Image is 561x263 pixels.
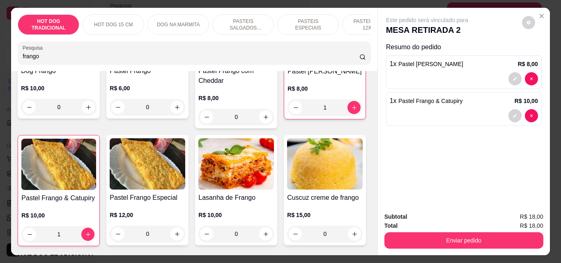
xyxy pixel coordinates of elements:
button: decrease-product-quantity [525,109,538,122]
h4: Pastel [PERSON_NAME] [287,66,362,76]
span: Pastel [PERSON_NAME] [398,61,463,67]
p: R$ 10,00 [515,97,538,105]
strong: Subtotal [384,213,407,220]
h4: Cuscuz creme de frango [287,193,363,203]
p: R$ 6,00 [110,84,185,92]
p: MESA RETIRADA 2 [386,24,468,36]
img: product-image [287,138,363,190]
button: decrease-product-quantity [525,72,538,85]
button: increase-product-quantity [347,101,361,114]
p: 1 x [390,96,463,106]
p: R$ 12,00 [110,211,185,219]
button: increase-product-quantity [170,101,184,114]
button: decrease-product-quantity [23,101,36,114]
button: decrease-product-quantity [23,228,36,241]
input: Pesquisa [23,52,359,60]
p: Resumo do pedido [386,42,542,52]
span: R$ 18,00 [520,221,543,230]
button: increase-product-quantity [259,110,272,123]
label: Pesquisa [23,44,46,51]
h4: Dog Frango [21,66,97,76]
p: HOT DOG TRADICIONAL [18,253,370,263]
span: Pastel Frango & Catupiry [398,98,462,104]
img: product-image [21,139,96,190]
button: decrease-product-quantity [200,227,213,240]
p: HOT DOG 15 CM [94,21,133,28]
h4: Pastel Frango com Cheddar [198,66,274,86]
p: R$ 10,00 [198,211,274,219]
p: R$ 8,00 [198,94,274,102]
p: PASTEIS ESPECIAIS [284,18,332,31]
p: R$ 10,00 [21,211,96,220]
button: decrease-product-quantity [289,101,302,114]
span: R$ 18,00 [520,212,543,221]
p: 1 x [390,59,463,69]
button: increase-product-quantity [259,227,272,240]
button: Enviar pedido [384,232,543,249]
h4: Lasanha de Frango [198,193,274,203]
p: PASTEIS DOCES 12X20cm [349,18,397,31]
p: DOG NA MARMITA [157,21,200,28]
button: decrease-product-quantity [508,109,522,122]
p: HOT DOG TRADICIONAL [25,18,72,31]
h4: Pastel Frango & Catupiry [21,193,96,203]
p: R$ 8,00 [287,85,362,93]
p: PASTEIS SALGADOS 12X20cm [219,18,267,31]
img: product-image [110,138,185,190]
button: decrease-product-quantity [508,72,522,85]
p: R$ 10,00 [21,84,97,92]
button: increase-product-quantity [170,227,184,240]
button: increase-product-quantity [82,101,95,114]
button: decrease-product-quantity [522,16,535,29]
button: decrease-product-quantity [200,110,213,123]
button: increase-product-quantity [81,228,94,241]
h4: Pastel Frango [110,66,185,76]
button: Close [535,9,548,23]
button: decrease-product-quantity [111,227,124,240]
p: R$ 8,00 [518,60,538,68]
strong: Total [384,222,398,229]
p: R$ 15,00 [287,211,363,219]
img: product-image [198,138,274,190]
h4: Pastel Frango Especial [110,193,185,203]
button: decrease-product-quantity [111,101,124,114]
p: Este pedido será vinculado para [386,16,468,24]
